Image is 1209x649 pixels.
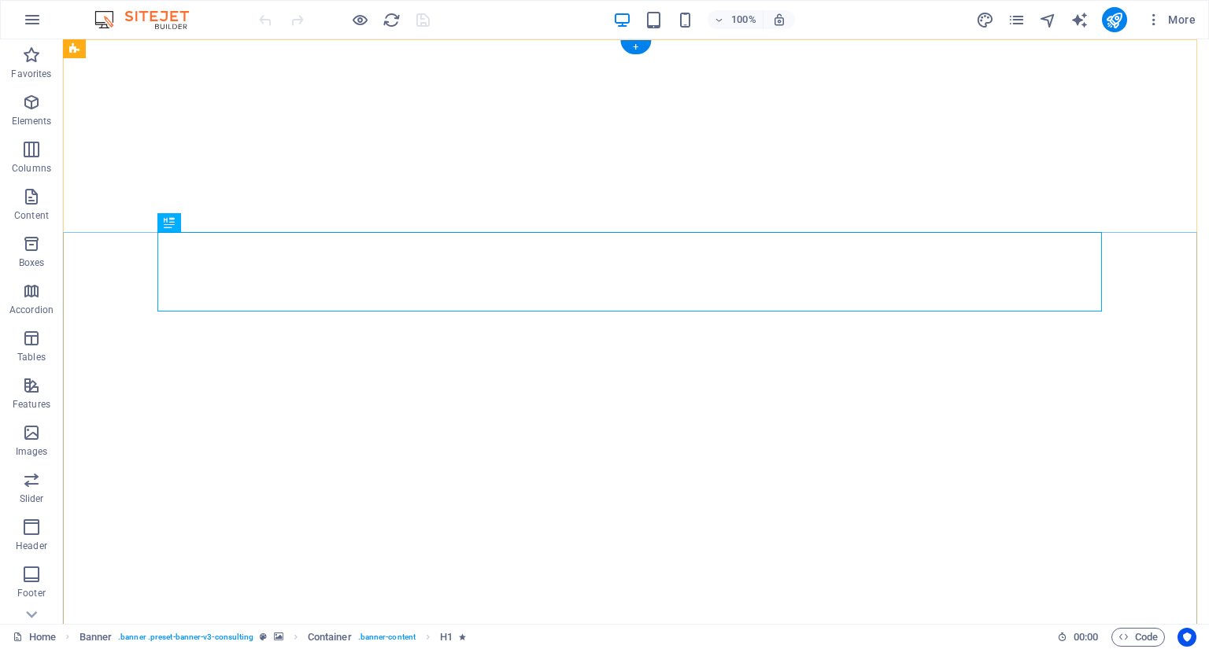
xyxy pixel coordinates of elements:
a: Click to cancel selection. Double-click to open Pages [13,628,56,647]
p: Tables [17,351,46,363]
span: Click to select. Double-click to edit [308,628,352,647]
button: Usercentrics [1178,628,1196,647]
button: pages [1007,10,1026,29]
nav: breadcrumb [79,628,467,647]
span: : [1085,631,1087,643]
p: Features [13,398,50,411]
button: publish [1102,7,1127,32]
h6: 100% [731,10,756,29]
i: Element contains an animation [459,632,466,641]
button: 100% [708,10,763,29]
p: Content [14,209,49,222]
img: Editor Logo [91,10,209,29]
i: This element contains a background [274,632,283,641]
span: Click to select. Double-click to edit [79,628,113,647]
span: . banner-content [358,628,416,647]
span: 00 00 [1074,628,1098,647]
i: On resize automatically adjust zoom level to fit chosen device. [772,13,786,27]
p: Accordion [9,304,54,316]
p: Favorites [11,68,51,80]
i: Pages (Ctrl+Alt+S) [1007,11,1026,29]
button: Click here to leave preview mode and continue editing [350,10,369,29]
i: Publish [1105,11,1123,29]
button: navigator [1039,10,1058,29]
button: text_generator [1070,10,1089,29]
span: Click to select. Double-click to edit [440,628,453,647]
i: Reload page [383,11,401,29]
p: Boxes [19,256,45,269]
p: Columns [12,162,51,175]
p: Slider [20,492,44,505]
button: reload [382,10,401,29]
i: Navigator [1039,11,1057,29]
p: Elements [12,115,52,127]
button: More [1140,7,1202,32]
p: Footer [17,587,46,599]
button: design [976,10,995,29]
i: Design (Ctrl+Alt+Y) [976,11,994,29]
button: Code [1111,628,1165,647]
span: Code [1118,628,1158,647]
span: . banner .preset-banner-v3-consulting [118,628,253,647]
p: Images [16,445,48,458]
p: Header [16,540,47,552]
i: This element is a customizable preset [260,632,267,641]
span: More [1146,12,1196,28]
i: AI Writer [1070,11,1089,29]
h6: Session time [1057,628,1099,647]
div: + [620,40,651,54]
